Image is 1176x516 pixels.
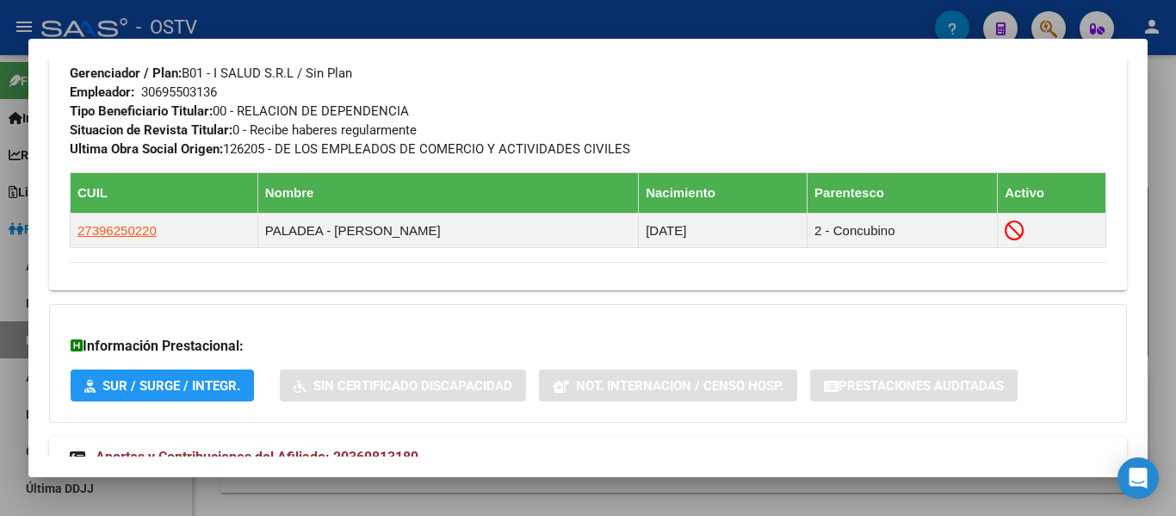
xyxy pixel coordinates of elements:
strong: Gerenciador / Plan: [70,65,182,81]
th: CUIL [71,173,258,214]
th: Nombre [257,173,638,214]
strong: Tipo Beneficiario Titular: [70,103,213,119]
div: 30695503136 [141,83,217,102]
button: SUR / SURGE / INTEGR. [71,370,254,401]
th: Activo [998,173,1106,214]
span: Sin Certificado Discapacidad [313,378,512,394]
span: SUR / SURGE / INTEGR. [102,378,240,394]
span: Aportes y Contribuciones del Afiliado: 20369813189 [96,449,418,465]
button: Sin Certificado Discapacidad [280,370,526,401]
button: Not. Internacion / Censo Hosp. [539,370,797,401]
strong: Empleador: [70,84,134,100]
div: Open Intercom Messenger [1117,457,1159,499]
span: Prestaciones Auditadas [839,378,1004,394]
td: [DATE] [639,214,808,248]
span: 00 - RELACION DE DEPENDENCIA [70,103,409,119]
th: Nacimiento [639,173,808,214]
span: 27396250220 [77,223,157,238]
button: Prestaciones Auditadas [810,370,1018,401]
td: 2 - Concubino [808,214,998,248]
span: Not. Internacion / Censo Hosp. [576,378,783,394]
th: Parentesco [808,173,998,214]
span: 0 - Recibe haberes regularmente [70,122,417,138]
span: 126205 - DE LOS EMPLEADOS DE COMERCIO Y ACTIVIDADES CIVILES [70,141,630,157]
span: B01 - I SALUD S.R.L / Sin Plan [70,65,352,81]
strong: Ultima Obra Social Origen: [70,141,223,157]
h3: Información Prestacional: [71,336,1105,357]
strong: Situacion de Revista Titular: [70,122,232,138]
mat-expansion-panel-header: Aportes y Contribuciones del Afiliado: 20369813189 [49,437,1127,478]
td: PALADEA - [PERSON_NAME] [257,214,638,248]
